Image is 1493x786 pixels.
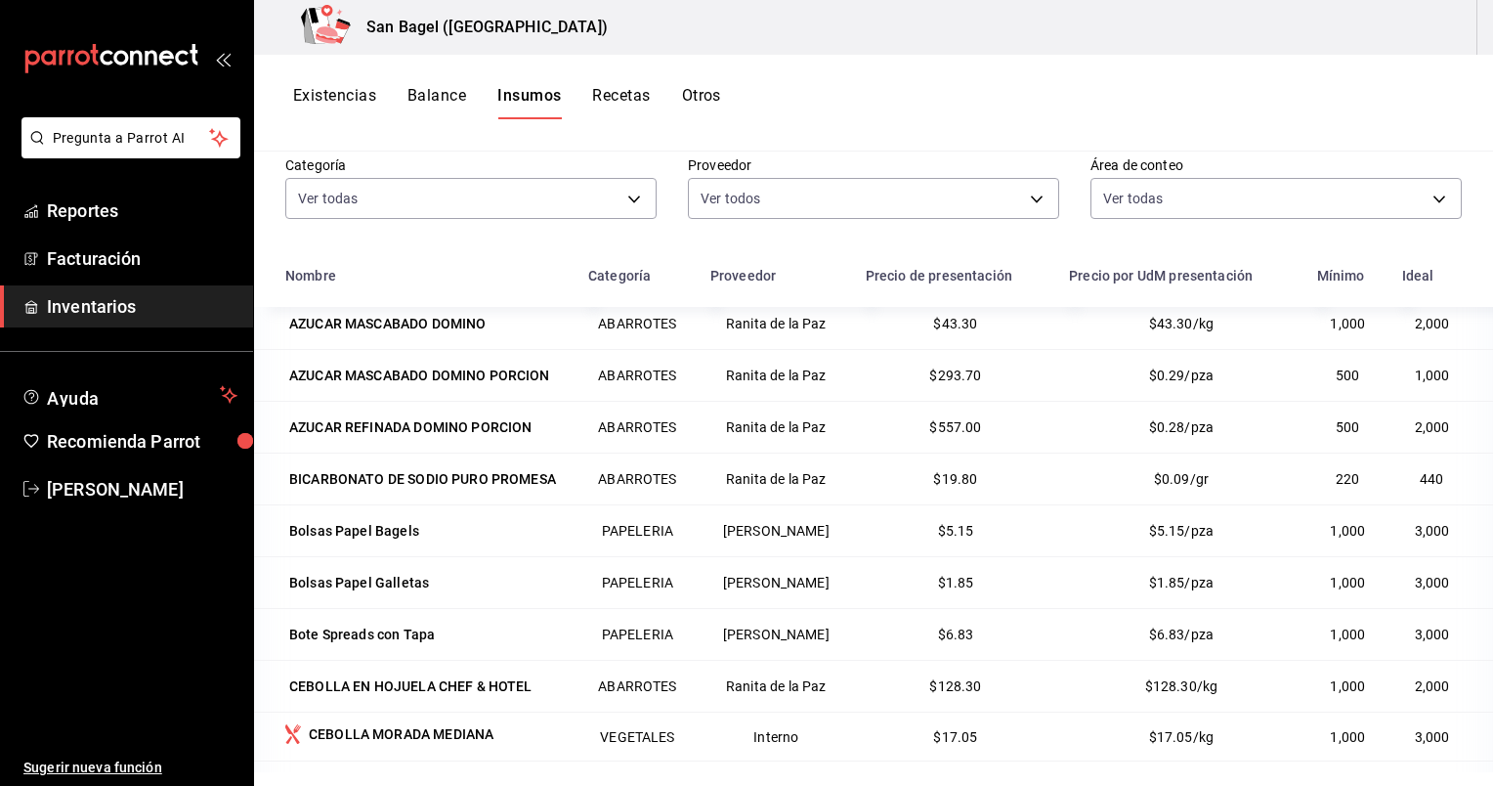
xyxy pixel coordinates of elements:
span: 1,000 [1330,729,1365,745]
span: $293.70 [929,368,981,383]
div: Bolsas Papel Galletas [289,573,429,592]
td: ABARROTES [576,660,699,712]
svg: Insumo producido [285,724,301,744]
span: $128.30 [929,678,981,694]
td: PAPELERIA [576,504,699,556]
span: $43.30 [933,316,977,331]
td: [PERSON_NAME] [699,504,854,556]
button: Otros [682,86,721,119]
td: ABARROTES [576,401,699,453]
span: 3,000 [1415,729,1450,745]
td: Ranita de la Paz [699,453,854,504]
span: $557.00 [929,419,981,435]
div: CEBOLLA EN HOJUELA CHEF & HOTEL [289,677,533,696]
span: Ver todas [1103,189,1163,208]
span: 1,000 [1330,523,1365,539]
span: 1,000 [1415,368,1450,383]
span: Ayuda [47,383,212,407]
div: BICARBONATO DE SODIO PURO PROMESA [289,469,556,489]
span: $1.85/pza [1149,575,1214,590]
a: Pregunta a Parrot AI [14,142,240,162]
span: 500 [1336,419,1359,435]
span: 1,000 [1330,316,1365,331]
button: Insumos [497,86,561,119]
td: VEGETALES [576,712,699,761]
span: 2,000 [1415,316,1450,331]
span: $0.09/gr [1154,471,1209,487]
label: Proveedor [688,158,1059,172]
span: 1,000 [1330,678,1365,694]
span: $128.30/kg [1145,678,1218,694]
div: Precio de presentación [866,268,1012,284]
span: 3,000 [1415,627,1450,642]
span: $0.29/pza [1149,368,1214,383]
span: 1,000 [1330,627,1365,642]
td: PAPELERIA [576,608,699,660]
div: CEBOLLA MORADA MEDIANA [309,724,493,744]
button: open_drawer_menu [215,51,231,66]
div: AZUCAR MASCABADO DOMINO PORCION [289,366,550,385]
span: Ver todos [701,189,760,208]
td: Interno [699,712,854,761]
span: 2,000 [1415,678,1450,694]
span: $43.30/kg [1149,316,1214,331]
span: 220 [1336,471,1359,487]
span: Reportes [47,197,237,224]
div: AZUCAR MASCABADO DOMINO [289,314,486,333]
div: Bote Spreads con Tapa [289,625,435,644]
td: Ranita de la Paz [699,660,854,712]
span: $0.28/pza [1149,419,1214,435]
div: navigation tabs [293,86,721,119]
span: Sugerir nueva función [23,758,237,778]
span: $5.15 [938,523,974,539]
td: ABARROTES [576,297,699,349]
td: ABARROTES [576,349,699,401]
td: Ranita de la Paz [699,401,854,453]
span: Inventarios [47,293,237,320]
span: 3,000 [1415,575,1450,590]
div: Proveedor [710,268,776,284]
div: Precio por UdM presentación [1069,268,1253,284]
td: Ranita de la Paz [699,297,854,349]
span: 440 [1420,471,1443,487]
label: Categoría [285,158,657,172]
div: Nombre [285,268,336,284]
div: Bolsas Papel Bagels [289,521,419,541]
span: 3,000 [1415,523,1450,539]
span: $17.05 [933,729,977,745]
td: Ranita de la Paz [699,349,854,401]
span: [PERSON_NAME] [47,476,237,502]
div: AZUCAR REFINADA DOMINO PORCION [289,417,533,437]
h3: San Bagel ([GEOGRAPHIC_DATA]) [351,16,608,39]
span: $1.85 [938,575,974,590]
label: Área de conteo [1090,158,1462,172]
span: 500 [1336,368,1359,383]
button: Pregunta a Parrot AI [21,117,240,158]
span: $17.05/kg [1149,729,1214,745]
span: $5.15/pza [1149,523,1214,539]
button: Recetas [592,86,650,119]
span: Facturación [47,245,237,272]
button: Balance [407,86,466,119]
td: PAPELERIA [576,556,699,608]
span: Pregunta a Parrot AI [53,128,210,149]
button: Existencias [293,86,376,119]
span: $19.80 [933,471,977,487]
td: ABARROTES [576,453,699,504]
div: Categoría [588,268,651,284]
div: Mínimo [1317,268,1365,284]
div: Ideal [1402,268,1434,284]
span: 1,000 [1330,575,1365,590]
span: $6.83/pza [1149,627,1214,642]
span: 2,000 [1415,419,1450,435]
span: Ver todas [298,189,358,208]
td: [PERSON_NAME] [699,556,854,608]
td: [PERSON_NAME] [699,608,854,660]
span: Recomienda Parrot [47,428,237,455]
span: $6.83 [938,627,974,642]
